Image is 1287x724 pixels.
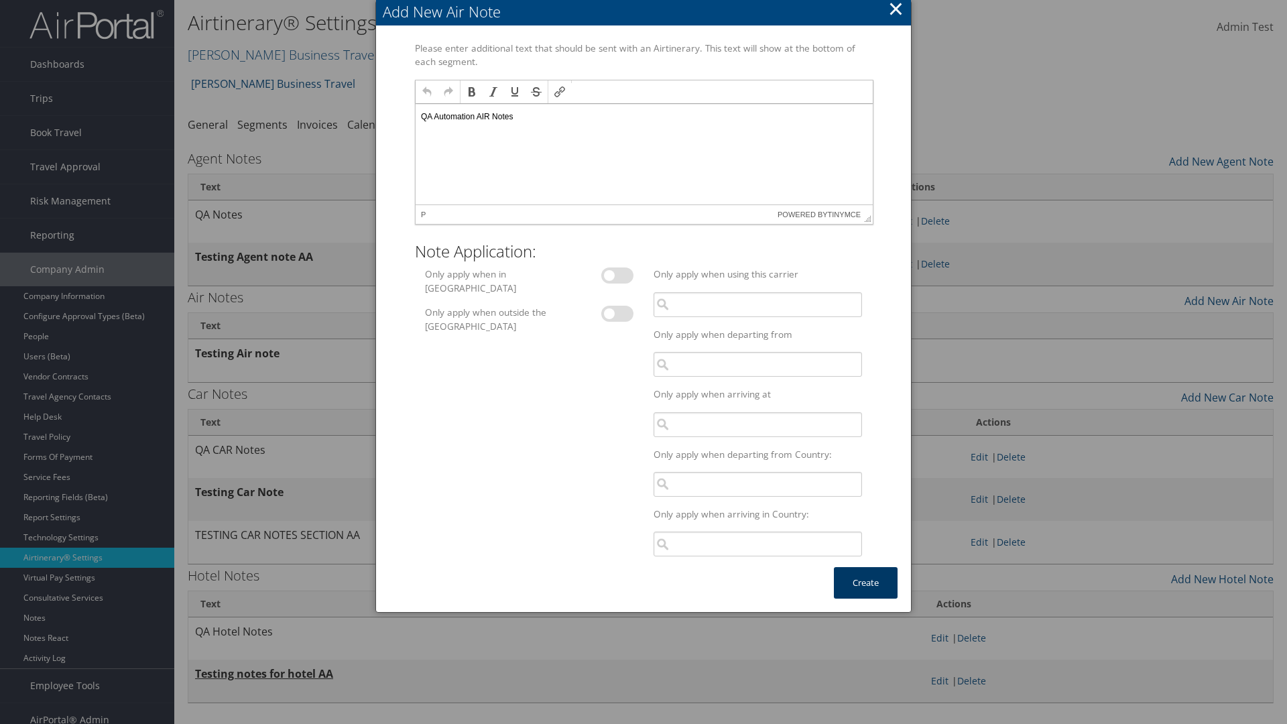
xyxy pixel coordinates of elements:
[410,42,877,69] label: Please enter additional text that should be sent with an Airtinerary. This text will show at the ...
[417,82,437,102] div: Undo
[462,82,482,102] div: Bold
[648,387,867,401] label: Only apply when arriving at
[526,82,546,102] div: Strikethrough
[648,448,867,461] label: Only apply when departing from Country:
[828,210,861,219] a: tinymce
[648,507,867,521] label: Only apply when arriving in Country:
[648,328,867,341] label: Only apply when departing from
[421,210,426,219] div: p
[505,82,525,102] div: Underline
[834,567,898,599] button: Create
[420,306,566,333] label: Only apply when outside the [GEOGRAPHIC_DATA]
[778,205,861,224] span: Powered by
[416,104,873,204] iframe: Rich Text Area. Press ALT-F9 for menu. Press ALT-F10 for toolbar. Press ALT-0 for help
[648,267,867,281] label: Only apply when using this carrier
[550,82,570,102] div: Insert/edit link
[483,82,503,102] div: Italic
[438,82,458,102] div: Redo
[383,1,911,22] div: Add New Air Note
[420,267,566,295] label: Only apply when in [GEOGRAPHIC_DATA]
[415,240,872,263] h2: Note Application:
